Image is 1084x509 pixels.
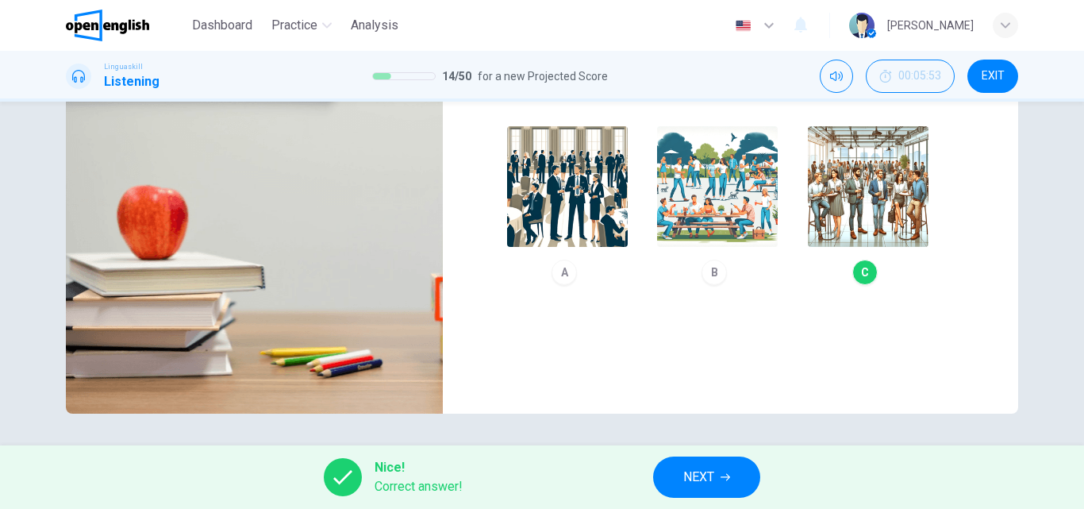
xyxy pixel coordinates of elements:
span: EXIT [982,70,1005,83]
button: Dashboard [186,11,259,40]
button: Practice [265,11,338,40]
img: en [733,20,753,32]
img: OpenEnglish logo [66,10,149,41]
span: NEXT [683,466,714,488]
img: Listen to a clip about the dress code for an event. [66,27,443,414]
span: Correct answer! [375,477,463,496]
a: OpenEnglish logo [66,10,186,41]
div: Mute [820,60,853,93]
button: Analysis [344,11,405,40]
span: Analysis [351,16,398,35]
div: [PERSON_NAME] [887,16,974,35]
img: Profile picture [849,13,875,38]
span: Linguaskill [104,61,143,72]
span: 14 / 50 [442,67,471,86]
button: NEXT [653,457,760,498]
button: EXIT [967,60,1018,93]
div: Hide [866,60,955,93]
span: Practice [271,16,317,35]
h1: Listening [104,72,160,91]
span: Nice! [375,458,463,477]
span: for a new Projected Score [478,67,608,86]
button: 00:05:53 [866,60,955,93]
span: 00:05:53 [898,70,941,83]
span: Dashboard [192,16,252,35]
